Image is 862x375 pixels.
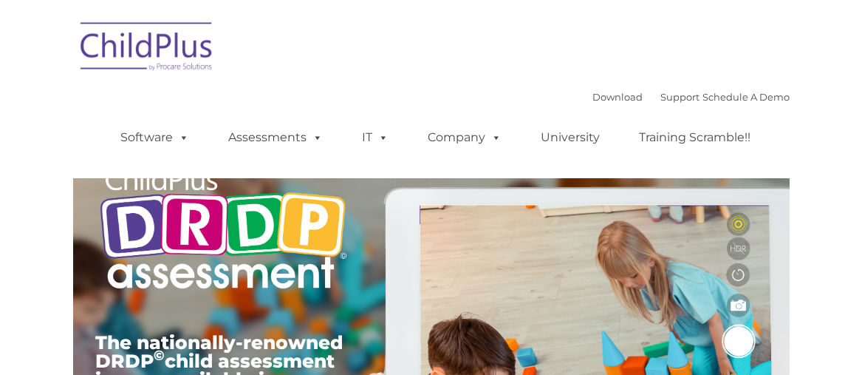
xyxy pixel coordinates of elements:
a: Training Scramble!! [624,123,765,152]
img: ChildPlus by Procare Solutions [73,12,221,86]
sup: © [154,347,165,364]
a: Software [106,123,204,152]
a: University [526,123,615,152]
font: | [592,91,790,103]
a: Schedule A Demo [702,91,790,103]
img: Copyright - DRDP Logo Light [95,152,351,308]
a: Assessments [213,123,338,152]
a: Support [660,91,699,103]
a: Download [592,91,643,103]
a: IT [347,123,403,152]
a: Company [413,123,516,152]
